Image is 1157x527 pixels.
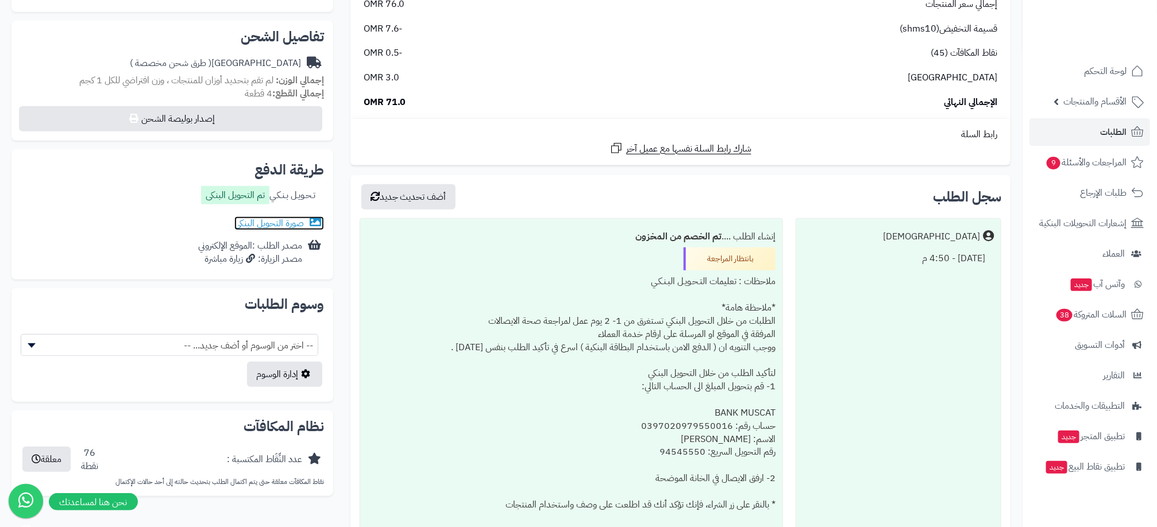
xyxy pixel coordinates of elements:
[21,335,318,356] span: -- اختر من الوسوم أو أضف جديد... --
[247,362,322,387] a: إدارة الوسوم
[908,71,997,84] span: [GEOGRAPHIC_DATA]
[22,447,71,472] button: معلقة
[364,71,399,84] span: 3.0 OMR
[201,186,315,207] div: تـحـويـل بـنـكـي
[1029,270,1150,298] a: وآتس آبجديد
[1039,215,1127,231] span: إشعارات التحويلات البنكية
[1029,118,1150,146] a: الطلبات
[1046,461,1067,474] span: جديد
[900,22,997,36] span: قسيمة التخفيض(shms10)
[635,230,722,243] b: تم الخصم من المخزون
[1045,459,1125,475] span: تطبيق نقاط البيع
[272,87,324,100] strong: إجمالي القطع:
[1029,301,1150,328] a: السلات المتروكة38
[1029,179,1150,207] a: طلبات الإرجاع
[21,334,318,356] span: -- اختر من الوسوم أو أضف جديد... --
[201,186,269,204] label: تم التحويل البنكى
[1029,423,1150,450] a: تطبيق المتجرجديد
[1055,307,1127,323] span: السلات المتروكة
[1046,154,1127,170] span: المراجعات والأسئلة
[883,230,980,243] div: [DEMOGRAPHIC_DATA]
[1029,362,1150,389] a: التقارير
[1029,240,1150,268] a: العملاء
[610,141,751,156] a: شارك رابط السلة نفسها مع عميل آخر
[81,460,98,473] div: نقطة
[1063,94,1127,110] span: الأقسام والمنتجات
[21,477,324,487] p: نقاط المكافآت معلقة حتى يتم اكتمال الطلب بتحديث حالته إلى أحد حالات الإكتمال
[19,106,322,131] button: إصدار بوليصة الشحن
[1058,431,1079,443] span: جديد
[803,247,994,270] div: [DATE] - 4:50 م
[254,163,324,177] h2: طريقة الدفع
[364,96,406,109] span: 71.0 OMR
[931,46,997,60] span: نقاط المكافآت (45)
[355,128,1006,141] div: رابط السلة
[245,87,324,100] small: 4 قطعة
[684,247,776,270] div: بانتظار المراجعة
[1080,185,1127,201] span: طلبات الإرجاع
[276,73,324,87] strong: إجمالي الوزن:
[21,420,324,433] h2: نظام المكافآت
[1070,276,1125,292] span: وآتس آب
[1056,309,1073,321] span: 38
[234,216,324,230] a: صورة التحويل البنكى
[1071,278,1092,291] span: جديد
[227,453,302,466] div: عدد النِّقَاط المكتسبة :
[79,73,273,87] span: لم تقم بتحديد أوزان للمنتجات ، وزن افتراضي للكل 1 كجم
[626,142,751,156] span: شارك رابط السلة نفسها مع عميل آخر
[1079,28,1146,52] img: logo-2.png
[1084,63,1127,79] span: لوحة التحكم
[1029,57,1150,85] a: لوحة التحكم
[1047,157,1060,169] span: 9
[1100,124,1127,140] span: الطلبات
[944,96,997,109] span: الإجمالي النهائي
[1055,398,1125,414] span: التطبيقات والخدمات
[198,239,302,266] div: مصدر الطلب :الموقع الإلكتروني
[364,22,403,36] span: -7.6 OMR
[361,184,456,210] button: أضف تحديث جديد
[130,57,301,70] div: [GEOGRAPHIC_DATA]
[364,46,403,60] span: -0.5 OMR
[1029,331,1150,359] a: أدوات التسويق
[1075,337,1125,353] span: أدوات التسويق
[1029,210,1150,237] a: إشعارات التحويلات البنكية
[198,253,302,266] div: مصدر الزيارة: زيارة مباشرة
[1029,453,1150,480] a: تطبيق نقاط البيعجديد
[81,447,98,473] div: 76
[130,56,211,70] span: ( طرق شحن مخصصة )
[933,190,1001,204] h3: سجل الطلب
[1103,367,1125,383] span: التقارير
[1102,246,1125,262] span: العملاء
[21,30,324,44] h2: تفاصيل الشحن
[367,226,776,248] div: إنشاء الطلب ....
[1057,428,1125,444] span: تطبيق المتجر
[1029,392,1150,420] a: التطبيقات والخدمات
[1029,149,1150,176] a: المراجعات والأسئلة9
[21,297,324,311] h2: وسوم الطلبات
